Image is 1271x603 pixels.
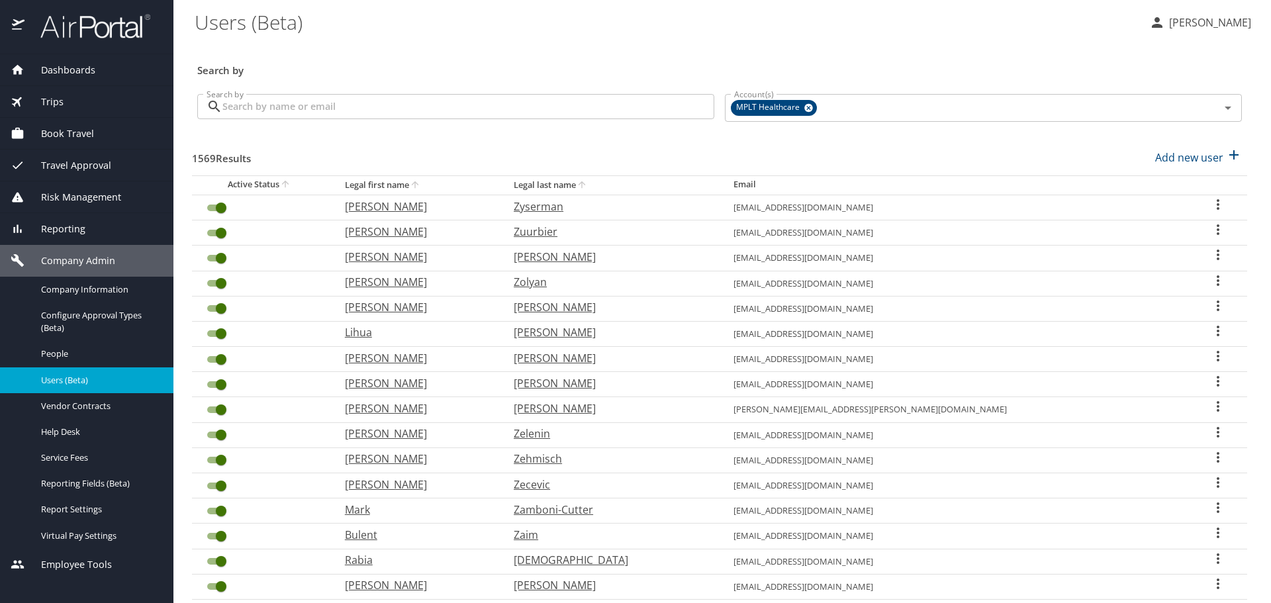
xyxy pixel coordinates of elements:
[345,350,487,366] p: [PERSON_NAME]
[24,95,64,109] span: Trips
[723,397,1190,422] td: [PERSON_NAME][EMAIL_ADDRESS][PERSON_NAME][DOMAIN_NAME]
[345,324,487,340] p: Lihua
[576,179,589,192] button: sort
[723,372,1190,397] td: [EMAIL_ADDRESS][DOMAIN_NAME]
[345,426,487,441] p: [PERSON_NAME]
[24,126,94,141] span: Book Travel
[723,321,1190,346] td: [EMAIL_ADDRESS][DOMAIN_NAME]
[723,195,1190,220] td: [EMAIL_ADDRESS][DOMAIN_NAME]
[345,274,487,290] p: [PERSON_NAME]
[723,296,1190,321] td: [EMAIL_ADDRESS][DOMAIN_NAME]
[723,271,1190,296] td: [EMAIL_ADDRESS][DOMAIN_NAME]
[731,101,808,115] span: MPLT Healthcare
[345,199,487,214] p: [PERSON_NAME]
[334,175,503,195] th: Legal first name
[24,63,95,77] span: Dashboards
[723,447,1190,473] td: [EMAIL_ADDRESS][DOMAIN_NAME]
[514,502,707,518] p: Zamboni-Cutter
[345,477,487,492] p: [PERSON_NAME]
[514,477,707,492] p: Zecevic
[197,55,1242,78] h3: Search by
[41,374,158,387] span: Users (Beta)
[24,190,121,205] span: Risk Management
[723,246,1190,271] td: [EMAIL_ADDRESS][DOMAIN_NAME]
[345,552,487,568] p: Rabia
[723,347,1190,372] td: [EMAIL_ADDRESS][DOMAIN_NAME]
[723,549,1190,574] td: [EMAIL_ADDRESS][DOMAIN_NAME]
[514,224,707,240] p: Zuurbier
[1144,11,1256,34] button: [PERSON_NAME]
[41,503,158,516] span: Report Settings
[723,422,1190,447] td: [EMAIL_ADDRESS][DOMAIN_NAME]
[192,175,334,195] th: Active Status
[731,100,817,116] div: MPLT Healthcare
[514,350,707,366] p: [PERSON_NAME]
[345,502,487,518] p: Mark
[24,557,112,572] span: Employee Tools
[723,574,1190,599] td: [EMAIL_ADDRESS][DOMAIN_NAME]
[345,577,487,593] p: [PERSON_NAME]
[195,1,1139,42] h1: Users (Beta)
[514,274,707,290] p: Zolyan
[1165,15,1251,30] p: [PERSON_NAME]
[514,527,707,543] p: Zaim
[41,400,158,412] span: Vendor Contracts
[41,530,158,542] span: Virtual Pay Settings
[723,220,1190,246] td: [EMAIL_ADDRESS][DOMAIN_NAME]
[41,309,158,334] span: Configure Approval Types (Beta)
[503,175,723,195] th: Legal last name
[345,400,487,416] p: [PERSON_NAME]
[514,324,707,340] p: [PERSON_NAME]
[345,375,487,391] p: [PERSON_NAME]
[26,13,150,39] img: airportal-logo.png
[723,473,1190,498] td: [EMAIL_ADDRESS][DOMAIN_NAME]
[12,13,26,39] img: icon-airportal.png
[24,254,115,268] span: Company Admin
[723,175,1190,195] th: Email
[514,199,707,214] p: Zyserman
[1155,150,1223,165] p: Add new user
[514,375,707,391] p: [PERSON_NAME]
[345,527,487,543] p: Bulent
[41,426,158,438] span: Help Desk
[409,179,422,192] button: sort
[1150,143,1247,172] button: Add new user
[41,451,158,464] span: Service Fees
[279,179,293,191] button: sort
[514,400,707,416] p: [PERSON_NAME]
[723,498,1190,524] td: [EMAIL_ADDRESS][DOMAIN_NAME]
[345,249,487,265] p: [PERSON_NAME]
[24,158,111,173] span: Travel Approval
[192,143,251,166] h3: 1569 Results
[1219,99,1237,117] button: Open
[24,222,85,236] span: Reporting
[514,299,707,315] p: [PERSON_NAME]
[723,524,1190,549] td: [EMAIL_ADDRESS][DOMAIN_NAME]
[514,451,707,467] p: Zehmisch
[41,283,158,296] span: Company Information
[514,249,707,265] p: [PERSON_NAME]
[345,299,487,315] p: [PERSON_NAME]
[514,552,707,568] p: [DEMOGRAPHIC_DATA]
[345,451,487,467] p: [PERSON_NAME]
[514,577,707,593] p: [PERSON_NAME]
[345,224,487,240] p: [PERSON_NAME]
[41,477,158,490] span: Reporting Fields (Beta)
[514,426,707,441] p: Zelenin
[41,348,158,360] span: People
[222,94,714,119] input: Search by name or email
